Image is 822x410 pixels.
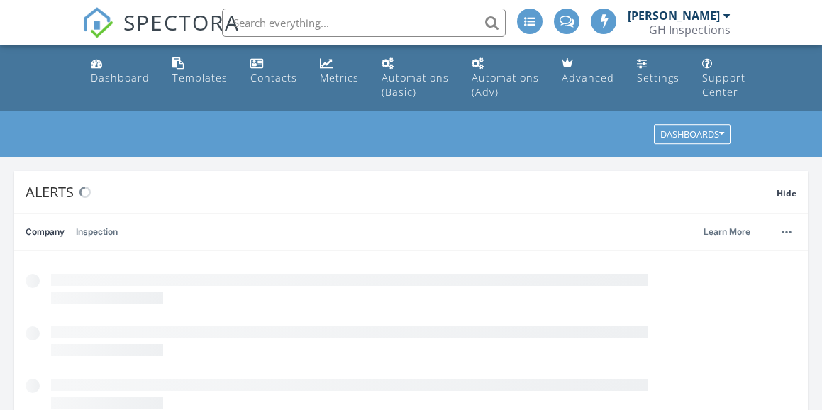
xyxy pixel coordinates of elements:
div: Settings [637,71,679,84]
a: Inspection [76,214,118,250]
button: Dashboards [654,125,731,145]
div: GH Inspections [649,23,731,37]
a: Dashboard [85,51,155,92]
a: SPECTORA [82,19,240,49]
a: Support Center [696,51,751,106]
div: Templates [172,71,228,84]
div: Contacts [250,71,297,84]
a: Metrics [314,51,365,92]
div: Automations (Adv) [472,71,539,99]
a: Automations (Basic) [376,51,455,106]
a: Automations (Advanced) [466,51,545,106]
div: Automations (Basic) [382,71,449,99]
a: Company [26,214,65,250]
a: Settings [631,51,685,92]
a: Contacts [245,51,303,92]
div: [PERSON_NAME] [628,9,720,23]
span: SPECTORA [123,7,240,37]
span: Hide [777,187,796,199]
div: Advanced [562,71,614,84]
div: Dashboard [91,71,150,84]
input: Search everything... [222,9,506,37]
div: Support Center [702,71,745,99]
a: Templates [167,51,233,92]
div: Dashboards [660,130,724,140]
div: Alerts [26,182,777,201]
div: Metrics [320,71,359,84]
img: The Best Home Inspection Software - Spectora [82,7,113,38]
img: ellipsis-632cfdd7c38ec3a7d453.svg [782,231,792,233]
a: Learn More [704,225,759,239]
a: Advanced [556,51,620,92]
